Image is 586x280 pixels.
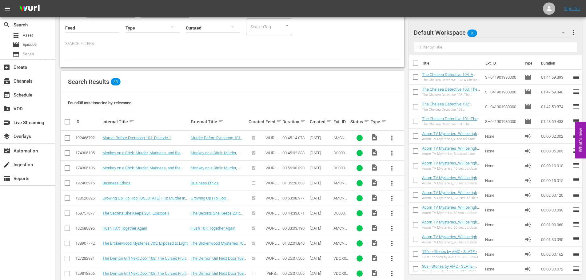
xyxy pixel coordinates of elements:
[75,241,101,246] div: 138907772
[422,255,480,259] div: 120s - Stories by AMC - SLATE - 2021
[102,196,188,205] a: Growing Up Hip Hop: [US_STATE] 113: Murder Inc for Life
[483,114,522,129] td: SH041901980000
[422,181,480,185] div: Acorn TV Mysteries_15 sec ad slate
[572,132,580,140] span: reorder
[524,221,532,228] span: Ad
[282,166,308,170] div: 00:56:00.390
[371,194,378,201] span: Video
[422,249,479,258] a: 120s - Stories by AMC - SLATE - 2021
[570,29,577,36] span: more_vert
[422,226,480,230] div: Acorn TV Mysteries_60 sec ad slate
[282,241,308,246] div: 01:32:01.840
[524,132,532,140] span: Ad
[333,226,347,240] span: AMCNVR0000057578
[350,118,369,125] div: Status
[333,211,347,220] span: D0000046434
[388,240,396,247] span: more_vert
[388,210,396,217] span: more_vert
[483,173,522,188] td: None
[539,144,572,158] td: 00:00:05.005
[265,226,279,235] span: WURL Feed
[483,70,522,85] td: SH041901980000
[483,99,522,114] td: SH041901980000
[388,255,396,262] span: more_vert
[385,236,399,251] button: more_vert
[282,271,308,276] div: 00:25:07.506
[265,151,279,160] span: WURL Feed
[539,158,572,173] td: 00:00:10.010
[191,196,244,210] a: Growing Up Hip Hop: [US_STATE] 113: Murder Inc for Life
[191,226,235,231] a: Hush 107: Together Again
[102,241,188,246] a: The Brokenwood Mysteries 705: Exposed to Light
[422,211,480,215] div: Acorn TV Mysteries_30 sec ad slate
[385,206,399,221] button: more_vert
[422,87,480,110] a: The Chelsea Detective 103: The Gentle Giant (The Chelsea Detective 103: The Gentle Giant (amc_net...
[524,118,532,125] span: Episode
[422,137,480,141] div: Acorn TV Mysteries_2 sec ad slate
[388,270,396,277] span: more_vert
[3,119,10,126] span: Live Streaming
[102,181,130,185] a: Business Ethics
[572,191,580,199] span: reorder
[265,196,279,205] span: WURL Feed
[23,32,33,38] span: Asset
[310,256,332,261] div: [DATE]
[388,195,396,202] span: more_vert
[191,166,240,184] a: Monkey on a Stick: Murder, Madness, and the [DEMOGRAPHIC_DATA] 101: Episode 1
[310,196,332,200] div: [DATE]
[102,118,189,125] div: Internal Title
[483,217,522,232] td: None
[310,241,332,246] div: [DATE]
[75,119,101,124] div: ID
[570,25,577,40] button: more_vert
[102,136,171,140] a: Murder Before Evensong 101: Episode 1
[388,134,396,142] span: more_vert
[422,55,482,72] th: Title
[539,203,572,217] td: 00:00:30.030
[483,247,522,262] td: None
[265,181,279,190] span: WURL Feed
[422,264,477,273] a: 30s - Stories by AMC - SLATE - 2021
[75,256,101,261] div: 127282981
[575,122,586,158] button: Open Feedback Widget
[12,50,20,58] span: Series
[422,93,480,97] div: The Chelsea Detective 103: The Gentle Giant
[539,70,572,85] td: 01:44:59.393
[483,262,522,276] td: None
[282,181,308,185] div: 01:35:20.533
[572,250,580,258] span: reorder
[265,256,279,265] span: WURL Feed
[422,116,480,140] a: The Chelsea Detective 101: The Wages of Sin (The Chelsea Detective 101: The Wages of Sin (amc_net...
[388,149,396,157] span: more_vert
[284,23,290,29] button: Open
[385,161,399,175] button: more_vert
[75,181,101,185] div: 192465915
[371,239,378,246] span: Video
[282,256,308,261] div: 00:25:07.506
[422,146,480,155] a: Acorn TV Mysteries_Will be right back 05 S01642204001 FINAL
[422,240,480,244] div: Acorn TV Mysteries_90 sec ad slate
[333,166,347,175] span: D0000062122
[191,181,219,185] a: Business Ethics
[282,211,308,215] div: 00:44:33.671
[102,226,147,231] a: Hush 107: Together Again
[265,241,279,250] span: WURL Feed
[333,181,347,195] span: AMCNVR0000070260
[572,88,580,95] span: reorder
[265,211,279,220] span: WURL Feed
[75,136,101,140] div: 192465792
[364,119,369,124] span: sort
[524,88,532,96] span: Episode
[524,147,532,155] span: Ad
[572,147,580,154] span: reorder
[326,119,332,124] span: sort
[385,191,399,206] button: more_vert
[75,271,101,276] div: 129818866
[282,226,308,231] div: 00:33:03.190
[371,179,378,186] span: Video
[282,196,308,200] div: 00:53:08.977
[249,119,264,124] div: Curated
[310,181,332,185] div: [DATE]
[371,164,378,171] span: Video
[422,190,480,199] a: Acorn TV Mysteries_Will be right back 120 S01642210001 FINAL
